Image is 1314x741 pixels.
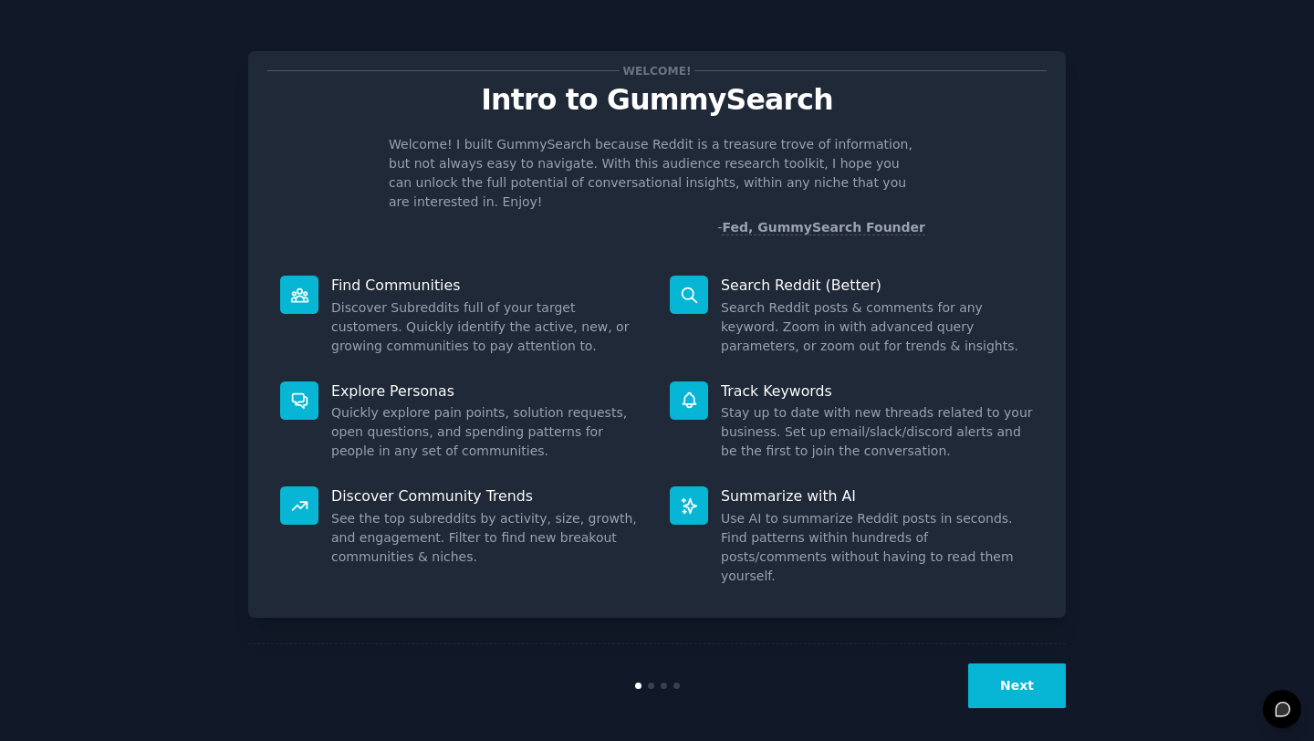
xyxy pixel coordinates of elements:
[331,509,644,567] dd: See the top subreddits by activity, size, growth, and engagement. Filter to find new breakout com...
[331,381,644,401] p: Explore Personas
[968,663,1066,708] button: Next
[721,298,1034,356] dd: Search Reddit posts & comments for any keyword. Zoom in with advanced query parameters, or zoom o...
[721,276,1034,295] p: Search Reddit (Better)
[721,403,1034,461] dd: Stay up to date with new threads related to your business. Set up email/slack/discord alerts and ...
[267,84,1047,116] p: Intro to GummySearch
[620,61,694,80] span: Welcome!
[331,486,644,506] p: Discover Community Trends
[331,298,644,356] dd: Discover Subreddits full of your target customers. Quickly identify the active, new, or growing c...
[331,403,644,461] dd: Quickly explore pain points, solution requests, open questions, and spending patterns for people ...
[717,218,925,237] div: -
[331,276,644,295] p: Find Communities
[721,486,1034,506] p: Summarize with AI
[722,220,925,235] a: Fed, GummySearch Founder
[721,509,1034,586] dd: Use AI to summarize Reddit posts in seconds. Find patterns within hundreds of posts/comments with...
[389,135,925,212] p: Welcome! I built GummySearch because Reddit is a treasure trove of information, but not always ea...
[721,381,1034,401] p: Track Keywords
